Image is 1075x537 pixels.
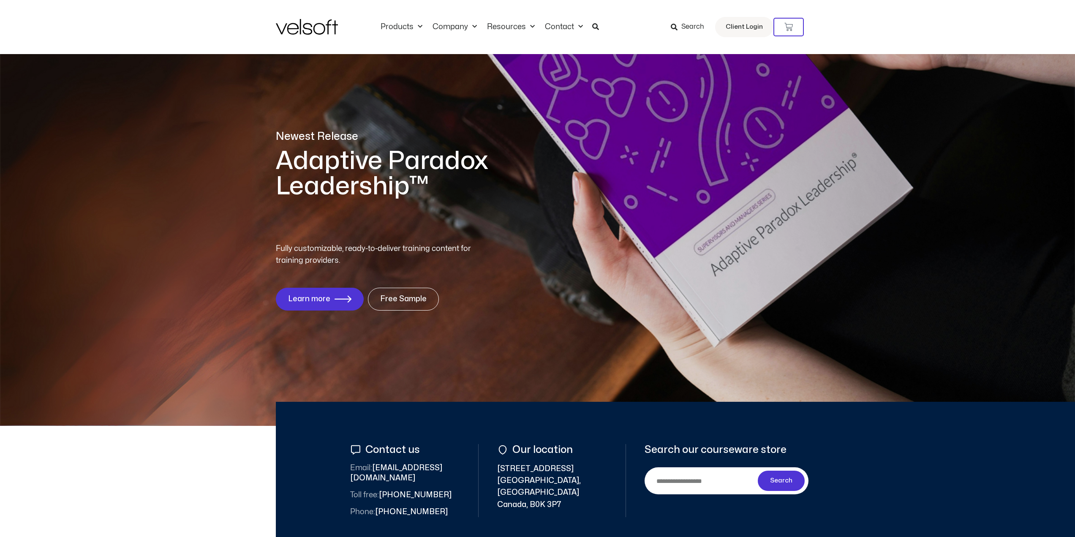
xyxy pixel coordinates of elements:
span: Search [681,22,704,33]
span: [PHONE_NUMBER] [350,507,448,517]
span: [PHONE_NUMBER] [350,490,452,500]
a: ResourcesMenu Toggle [482,22,540,32]
a: CompanyMenu Toggle [427,22,482,32]
span: [STREET_ADDRESS] [GEOGRAPHIC_DATA], [GEOGRAPHIC_DATA] Canada, B0K 3P7 [497,463,607,510]
span: Search our courseware store [645,444,787,455]
span: Phone: [350,508,375,515]
a: ContactMenu Toggle [540,22,588,32]
h1: Adaptive Paradox Leadership™ [276,148,584,199]
a: Search [671,20,710,34]
span: Our location [510,444,573,455]
a: Client Login [715,17,773,37]
img: Velsoft Training Materials [276,19,338,35]
span: Email: [350,464,372,472]
button: Search [758,471,805,491]
nav: Menu [376,22,588,32]
span: Toll free: [350,491,379,499]
p: Newest Release [276,129,584,144]
span: Learn more [288,295,330,303]
span: [EMAIL_ADDRESS][DOMAIN_NAME] [350,463,460,483]
a: Learn more [276,288,364,311]
span: Free Sample [380,295,427,303]
span: Search [770,476,792,486]
span: Client Login [726,22,763,33]
span: Contact us [363,444,420,455]
p: Fully customizable, ready-to-deliver training content for training providers. [276,243,486,267]
a: ProductsMenu Toggle [376,22,427,32]
a: Free Sample [368,288,439,311]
